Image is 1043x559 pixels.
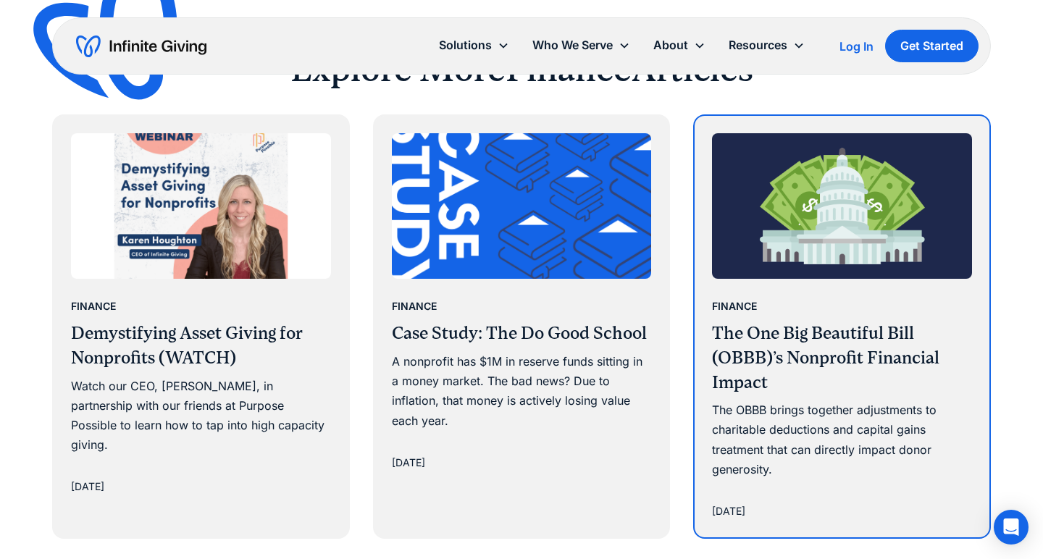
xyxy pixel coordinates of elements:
[392,352,652,431] div: A nonprofit has $1M in reserve funds sitting in a money market. The bad news? Due to inflation, t...
[653,35,688,55] div: About
[374,116,669,489] a: FinanceCase Study: The Do Good SchoolA nonprofit has $1M in reserve funds sitting in a money mark...
[885,30,979,62] a: Get Started
[712,400,972,479] div: The OBBB brings together adjustments to charitable deductions and capital gains treatment that ca...
[71,377,331,455] div: Watch our CEO, [PERSON_NAME], in partnership with our friends at Purpose Possible to learn how to...
[392,298,437,315] div: Finance
[427,30,521,61] div: Solutions
[532,35,613,55] div: Who We Serve
[54,116,348,513] a: FinanceDemystifying Asset Giving for Nonprofits (WATCH)Watch our CEO, [PERSON_NAME], in partnersh...
[392,321,652,346] h3: Case Study: The Do Good School
[712,321,972,395] h3: The One Big Beautiful Bill (OBBB)’s Nonprofit Financial Impact
[439,35,492,55] div: Solutions
[521,30,642,61] div: Who We Serve
[839,38,874,55] a: Log In
[71,321,331,370] h3: Demystifying Asset Giving for Nonprofits (WATCH)
[839,41,874,52] div: Log In
[712,298,757,315] div: Finance
[994,510,1029,545] div: Open Intercom Messenger
[712,503,745,520] div: [DATE]
[76,35,206,58] a: home
[71,298,116,315] div: Finance
[642,30,717,61] div: About
[71,478,104,495] div: [DATE]
[717,30,816,61] div: Resources
[729,35,787,55] div: Resources
[695,116,989,537] a: FinanceThe One Big Beautiful Bill (OBBB)’s Nonprofit Financial ImpactThe OBBB brings together adj...
[392,454,425,471] div: [DATE]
